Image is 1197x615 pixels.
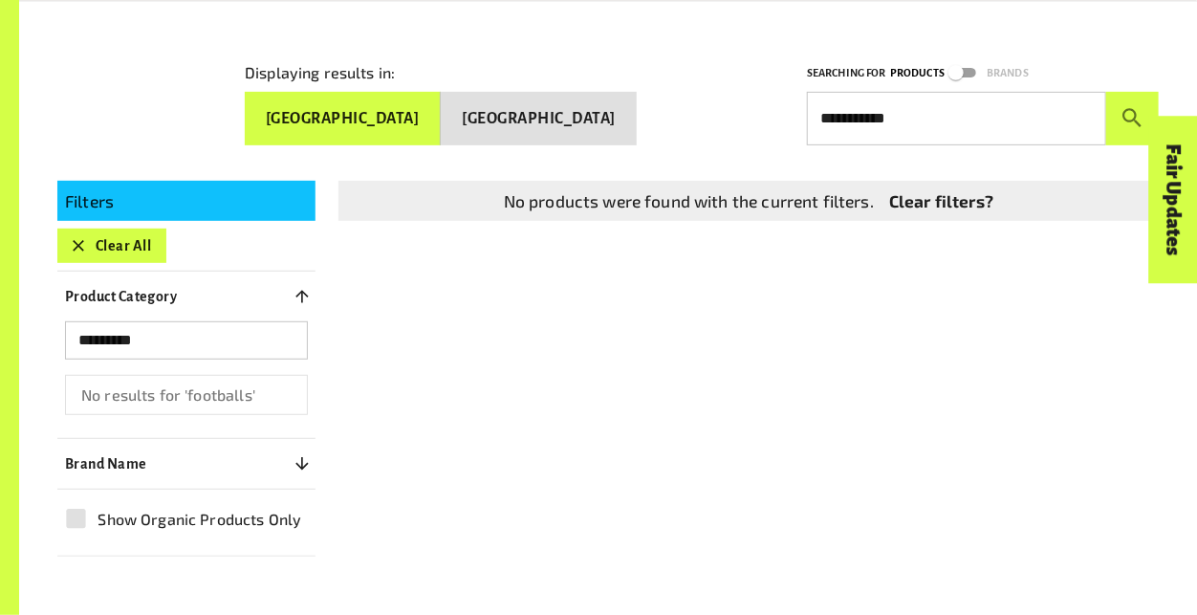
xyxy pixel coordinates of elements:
button: [GEOGRAPHIC_DATA] [441,92,636,145]
button: Clear All [57,229,166,263]
button: [GEOGRAPHIC_DATA] [245,92,441,145]
p: Searching for [807,64,886,82]
span: Show Organic Products Only [98,508,301,531]
a: Clear filters? [889,188,993,213]
p: Brands [987,64,1029,82]
p: Product Category [65,285,177,308]
button: Product Category [57,279,316,314]
p: Filters [65,188,308,213]
p: Brand Name [65,452,147,475]
button: Brand Name [57,447,316,481]
p: No results for 'footballs' [81,384,292,406]
p: Displaying results in: [245,61,395,84]
p: Products [890,64,945,82]
p: No products were found with the current filters. [504,188,874,213]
